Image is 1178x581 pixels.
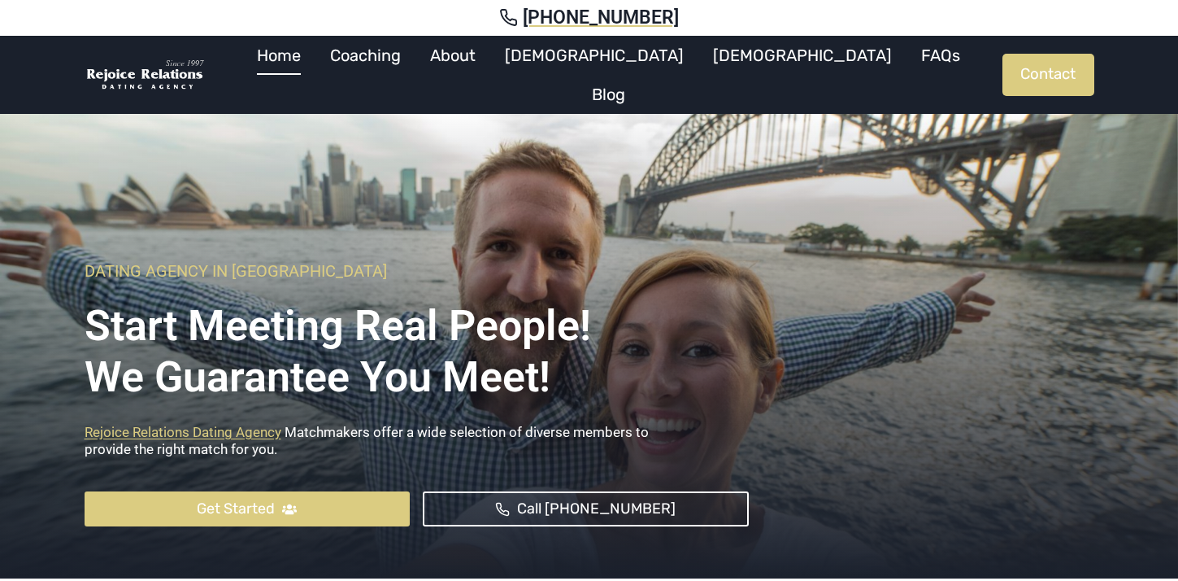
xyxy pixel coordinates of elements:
[1002,54,1094,96] a: Contact
[423,491,749,526] a: Call [PHONE_NUMBER]
[85,59,206,92] img: Rejoice Relations
[85,424,281,440] a: Rejoice Relations Dating Agency
[197,497,275,521] span: Get Started
[577,75,640,114] a: Blog
[242,36,315,75] a: Home
[215,36,1002,114] nav: Primary
[698,36,906,75] a: [DEMOGRAPHIC_DATA]
[85,424,749,465] p: Matchmakers offer a wide selection of diverse members to provide the right match for you.
[315,36,415,75] a: Coaching
[20,7,1158,29] a: [PHONE_NUMBER]
[906,36,975,75] a: FAQs
[517,497,676,521] span: Call [PHONE_NUMBER]
[490,36,698,75] a: [DEMOGRAPHIC_DATA]
[85,289,749,403] h1: Start Meeting Real People! We Guarantee you meet!
[415,36,490,75] a: About
[85,261,749,281] h6: Dating Agency In [GEOGRAPHIC_DATA]
[523,7,679,29] span: [PHONE_NUMBER]
[85,491,411,526] a: Get Started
